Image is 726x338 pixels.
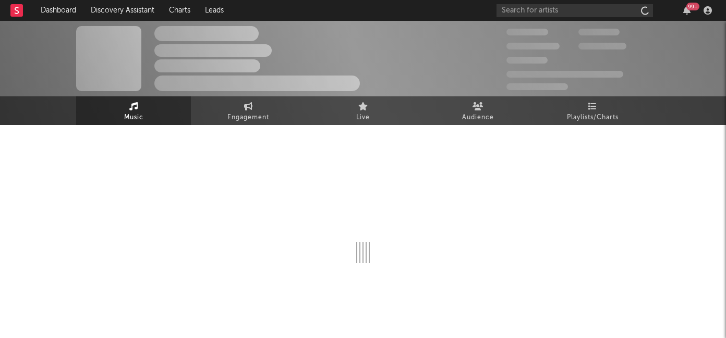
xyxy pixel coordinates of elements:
[506,57,548,64] span: 100,000
[462,111,494,124] span: Audience
[420,96,535,125] a: Audience
[535,96,650,125] a: Playlists/Charts
[191,96,306,125] a: Engagement
[227,111,269,124] span: Engagement
[578,29,620,35] span: 100,000
[124,111,143,124] span: Music
[506,29,548,35] span: 300,000
[506,43,560,49] span: 50,000,000
[306,96,420,125] a: Live
[578,43,626,49] span: 1,000,000
[506,83,568,90] span: Jump Score: 85.0
[686,3,699,10] div: 99 +
[506,71,623,78] span: 50,000,000 Monthly Listeners
[683,6,691,15] button: 99+
[76,96,191,125] a: Music
[497,4,653,17] input: Search for artists
[567,111,619,124] span: Playlists/Charts
[356,111,370,124] span: Live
